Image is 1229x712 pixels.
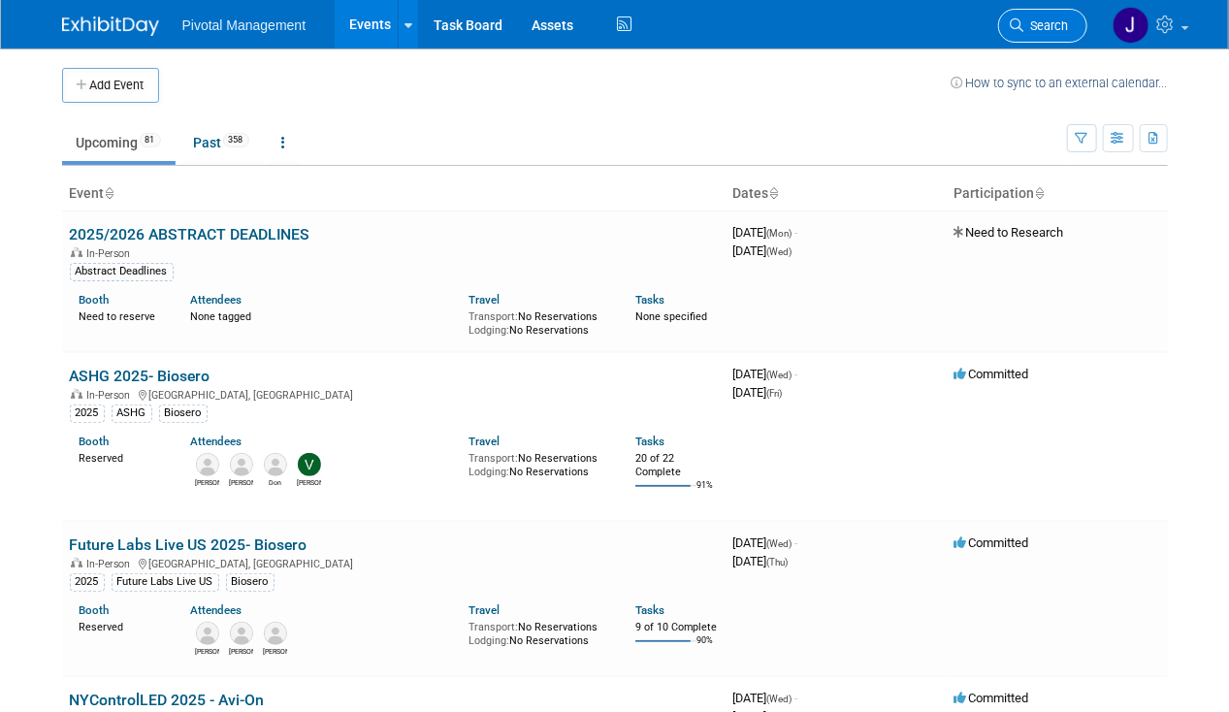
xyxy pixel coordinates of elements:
[87,247,137,260] span: In-Person
[297,476,321,488] div: Valerie Weld
[469,293,500,307] a: Travel
[635,293,664,307] a: Tasks
[298,453,321,476] img: Valerie Weld
[71,389,82,399] img: In-Person Event
[80,617,162,634] div: Reserved
[80,603,110,617] a: Booth
[70,225,310,243] a: 2025/2026 ABSTRACT DEADLINES
[733,367,798,381] span: [DATE]
[469,617,606,647] div: No Reservations No Reservations
[469,603,500,617] a: Travel
[1035,185,1045,201] a: Sort by Participation Type
[469,324,509,337] span: Lodging:
[767,246,792,257] span: (Wed)
[70,405,105,422] div: 2025
[195,645,219,657] div: Joseph (Joe) Rodriguez
[62,178,726,210] th: Event
[223,133,249,147] span: 358
[469,435,500,448] a: Travel
[954,225,1064,240] span: Need to Research
[1024,18,1069,33] span: Search
[767,557,789,567] span: (Thu)
[70,386,718,402] div: [GEOGRAPHIC_DATA], [GEOGRAPHIC_DATA]
[70,555,718,570] div: [GEOGRAPHIC_DATA], [GEOGRAPHIC_DATA]
[767,228,792,239] span: (Mon)
[954,691,1029,705] span: Committed
[70,573,105,591] div: 2025
[733,554,789,568] span: [DATE]
[62,16,159,36] img: ExhibitDay
[733,243,792,258] span: [DATE]
[62,68,159,103] button: Add Event
[733,691,798,705] span: [DATE]
[264,622,287,645] img: Noah Vanderhyde
[80,448,162,466] div: Reserved
[105,185,114,201] a: Sort by Event Name
[469,452,518,465] span: Transport:
[795,367,798,381] span: -
[62,124,176,161] a: Upcoming81
[80,293,110,307] a: Booth
[469,307,606,337] div: No Reservations No Reservations
[80,307,162,324] div: Need to reserve
[70,535,307,554] a: Future Labs Live US 2025- Biosero
[726,178,947,210] th: Dates
[195,476,219,488] div: Michael Langan
[263,645,287,657] div: Noah Vanderhyde
[229,476,253,488] div: Michael Malanga
[230,453,253,476] img: Michael Malanga
[469,634,509,647] span: Lodging:
[795,691,798,705] span: -
[767,370,792,380] span: (Wed)
[196,622,219,645] img: Joseph (Joe) Rodriguez
[998,9,1087,43] a: Search
[469,448,606,478] div: No Reservations No Reservations
[795,225,798,240] span: -
[469,621,518,633] span: Transport:
[635,603,664,617] a: Tasks
[112,405,152,422] div: ASHG
[230,622,253,645] img: Chirag Patel
[767,538,792,549] span: (Wed)
[733,225,798,240] span: [DATE]
[1113,7,1149,44] img: Jessica Gatton
[87,558,137,570] span: In-Person
[182,17,307,33] span: Pivotal Management
[229,645,253,657] div: Chirag Patel
[159,405,208,422] div: Biosero
[71,558,82,567] img: In-Person Event
[954,367,1029,381] span: Committed
[190,293,242,307] a: Attendees
[80,435,110,448] a: Booth
[179,124,264,161] a: Past358
[70,691,265,709] a: NYControlLED 2025 - Avi-On
[71,247,82,257] img: In-Person Event
[696,480,713,506] td: 91%
[947,178,1168,210] th: Participation
[635,621,718,634] div: 9 of 10 Complete
[635,435,664,448] a: Tasks
[733,535,798,550] span: [DATE]
[769,185,779,201] a: Sort by Start Date
[226,573,275,591] div: Biosero
[767,694,792,704] span: (Wed)
[264,453,287,476] img: Don Janezic
[635,310,707,323] span: None specified
[733,385,783,400] span: [DATE]
[190,307,454,324] div: None tagged
[469,310,518,323] span: Transport:
[635,452,718,478] div: 20 of 22 Complete
[190,603,242,617] a: Attendees
[140,133,161,147] span: 81
[795,535,798,550] span: -
[196,453,219,476] img: Michael Langan
[263,476,287,488] div: Don Janezic
[190,435,242,448] a: Attendees
[70,263,174,280] div: Abstract Deadlines
[70,367,210,385] a: ASHG 2025- Biosero
[767,388,783,399] span: (Fri)
[469,466,509,478] span: Lodging:
[696,635,713,662] td: 90%
[954,535,1029,550] span: Committed
[87,389,137,402] span: In-Person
